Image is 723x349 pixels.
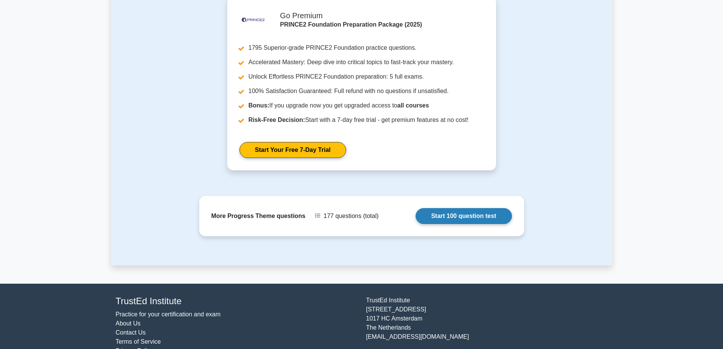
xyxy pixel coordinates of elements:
[116,329,146,336] a: Contact Us
[239,142,346,158] a: Start Your Free 7-Day Trial
[116,311,221,317] a: Practice for your certification and exam
[116,338,161,345] a: Terms of Service
[416,208,512,224] a: Start 100 question test
[116,296,357,307] h4: TrustEd Institute
[116,320,141,327] a: About Us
